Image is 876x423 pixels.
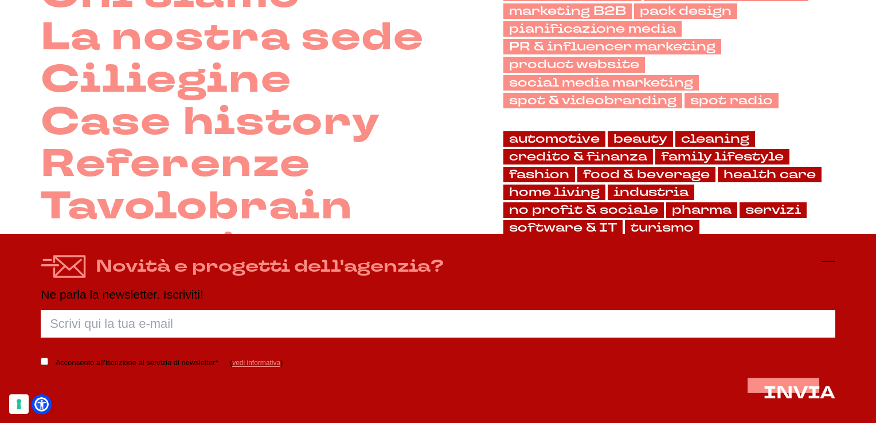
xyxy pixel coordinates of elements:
[41,186,353,228] a: Tavolobrain
[503,75,699,91] a: social media marketing
[41,288,835,301] p: Ne parla la newsletter. Iscriviti!
[34,397,49,412] a: Open Accessibility Menu
[503,93,682,108] a: spot & videobranding
[503,202,664,218] a: no profit & sociale
[503,185,605,200] a: home living
[655,149,789,164] a: family lifestyle
[503,149,653,164] a: credito & finanza
[764,383,835,402] button: INVIA
[608,131,673,147] a: beauty
[577,167,715,182] a: food & beverage
[503,131,605,147] a: automotive
[634,3,737,19] a: pack design
[41,310,835,338] input: Scrivi qui la tua e-mail
[41,101,380,144] a: Case history
[718,167,822,182] a: health care
[503,21,682,37] a: pianificazione media
[666,202,737,218] a: pharma
[41,59,291,101] a: Ciliegine
[503,220,623,236] a: software & IT
[685,93,779,108] a: spot radio
[503,57,645,72] a: product website
[740,202,807,218] a: servizi
[56,356,218,369] label: Acconsento all’iscrizione al servizio di newsletter*
[96,254,444,279] h4: Novità e progetti dell'agenzia?
[503,3,632,19] a: marketing B2B
[41,143,310,186] a: Referenze
[230,359,283,367] span: ( )
[503,167,575,182] a: fashion
[675,131,755,147] a: cleaning
[41,228,370,271] a: Work with us
[625,220,699,236] a: turismo
[764,381,835,405] span: INVIA
[608,185,694,200] a: industria
[232,359,280,367] a: vedi informativa
[9,394,29,414] button: Le tue preferenze relative al consenso per le tecnologie di tracciamento
[41,17,424,59] a: La nostra sede
[503,39,721,54] a: PR & influencer marketing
